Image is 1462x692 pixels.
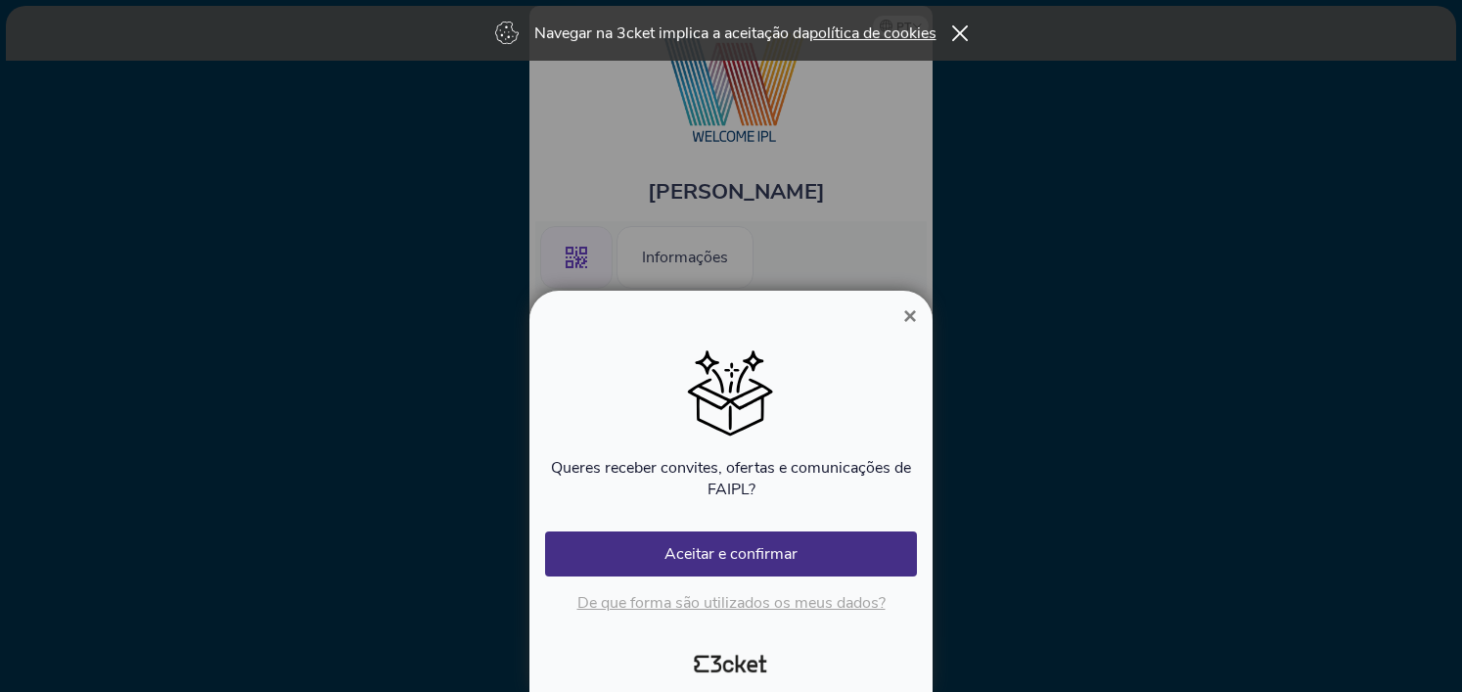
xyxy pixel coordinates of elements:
[534,23,937,44] p: Navegar na 3cket implica a aceitação da
[545,457,917,500] p: Queres receber convites, ofertas e comunicações de FAIPL?
[903,302,917,329] span: ×
[809,23,937,44] a: política de cookies
[545,592,917,614] p: De que forma são utilizados os meus dados?
[545,531,917,577] button: Aceitar e confirmar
